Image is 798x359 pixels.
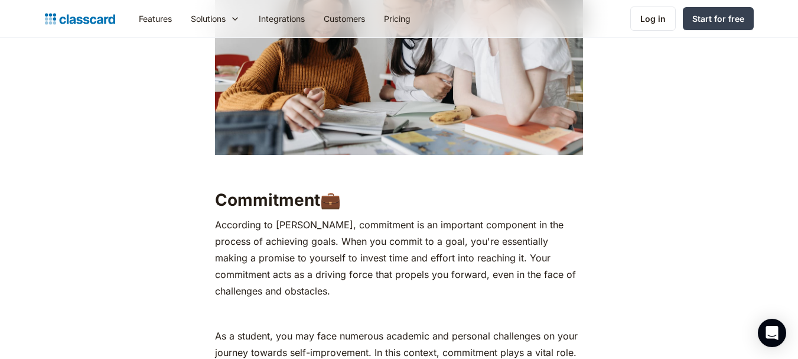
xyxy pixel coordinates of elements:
p: ‍ [215,161,583,177]
div: Log in [640,12,666,25]
a: Integrations [249,5,314,32]
a: Customers [314,5,374,32]
div: Solutions [181,5,249,32]
a: Start for free [683,7,754,30]
a: Log in [630,7,676,31]
a: home [45,11,115,27]
a: Pricing [374,5,420,32]
a: Features [129,5,181,32]
div: Start for free [692,12,744,25]
p: ‍ [215,305,583,322]
h2: Commitment [215,189,583,211]
div: Open Intercom Messenger [758,319,786,347]
p: According to [PERSON_NAME], commitment is an important component in the process of achieving goal... [215,216,583,299]
div: Solutions [191,12,226,25]
strong: 💼 [320,190,341,210]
